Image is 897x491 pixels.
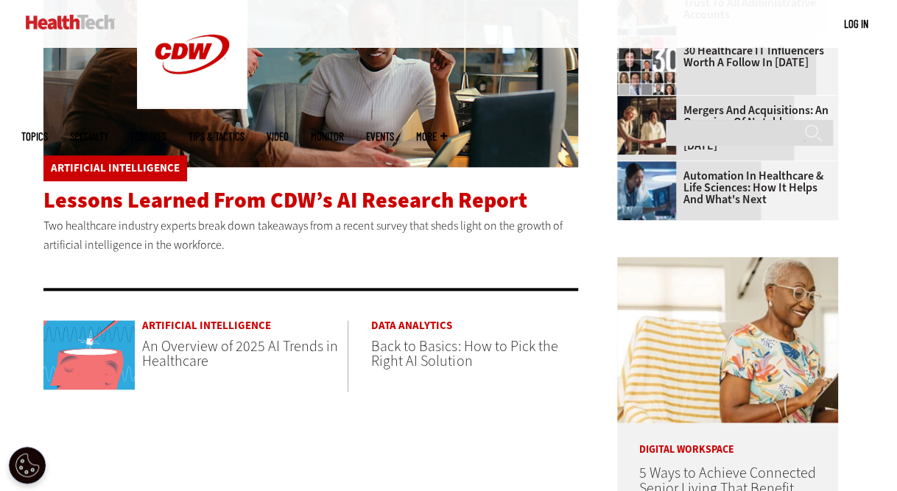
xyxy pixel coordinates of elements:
a: CDW [137,97,247,113]
a: Artificial Intelligence [51,163,180,174]
a: Lessons Learned From CDW’s AI Research Report [43,186,527,215]
a: Data Analytics [371,320,577,331]
img: illustration of computer chip being put inside head with waves [43,320,135,389]
button: Open Preferences [9,447,46,484]
a: Artificial Intelligence [142,320,348,331]
span: Topics [21,131,48,142]
a: Video [267,131,289,142]
a: Log in [844,17,868,30]
a: medical researchers looks at images on a monitor in a lab [617,161,683,173]
img: Networking Solutions for Senior Living [617,257,838,423]
div: User menu [844,16,868,32]
a: Events [366,131,394,142]
a: MonITor [311,131,344,142]
p: Digital Workspace [617,423,838,455]
div: Cookie Settings [9,447,46,484]
a: Back to Basics: How to Pick the Right AI Solution [371,336,557,371]
img: medical researchers looks at images on a monitor in a lab [617,161,676,220]
a: An Overview of 2025 AI Trends in Healthcare [142,336,338,371]
a: Tips & Tactics [189,131,245,142]
a: Features [130,131,166,142]
span: Specialty [70,131,108,142]
a: Automation in Healthcare & Life Sciences: How It Helps and What's Next [617,170,829,205]
img: business leaders shake hands in conference room [617,96,676,155]
span: More [416,131,447,142]
img: Home [26,15,115,29]
p: Two healthcare industry experts break down takeaways from a recent survey that sheds light on the... [43,216,578,254]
